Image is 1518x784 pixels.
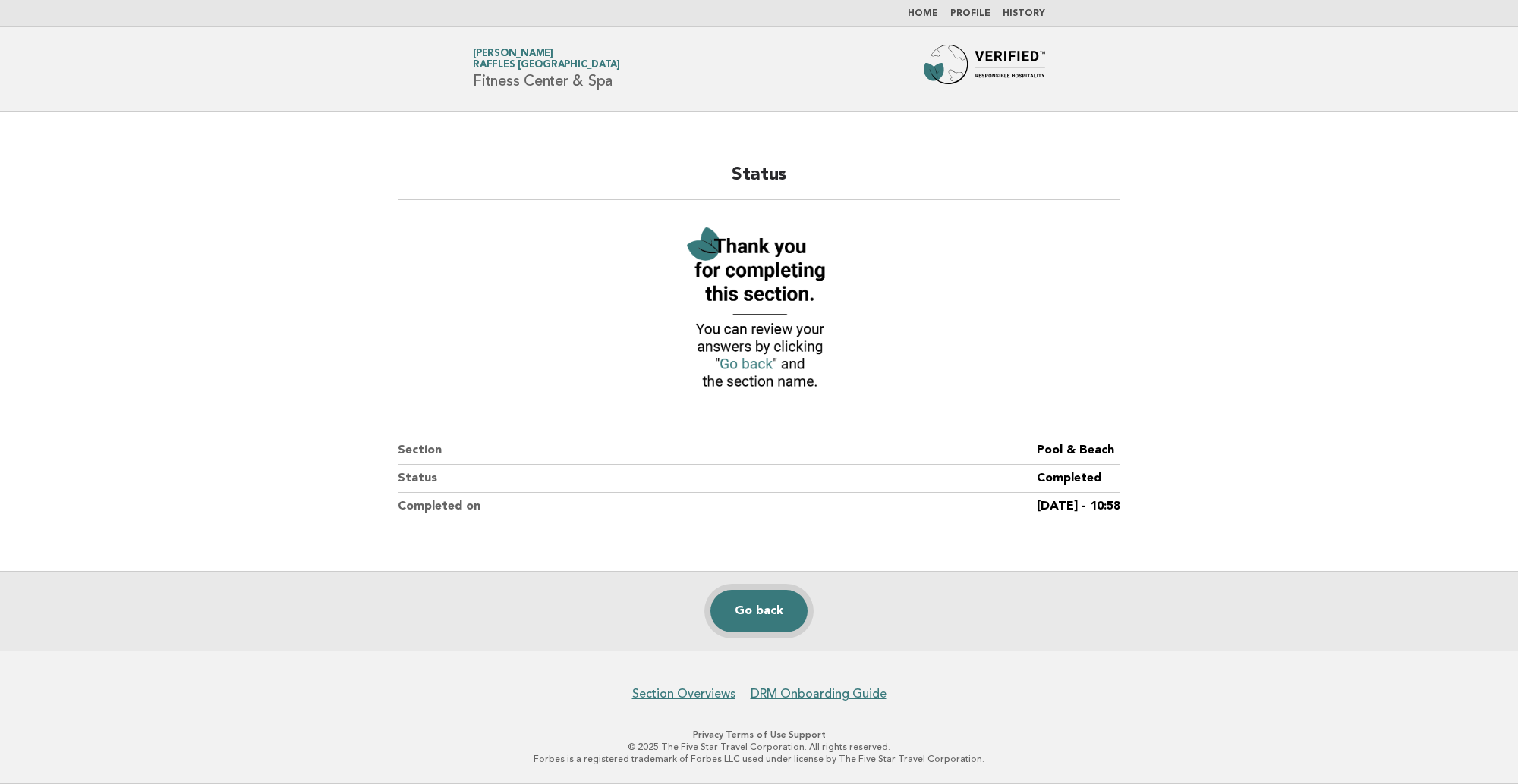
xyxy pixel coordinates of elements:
[398,437,1037,465] dt: Section
[294,741,1224,753] p: © 2025 The Five Star Travel Corporation. All rights reserved.
[1037,493,1120,520] dd: [DATE] - 10:58
[908,9,938,18] a: Home
[1037,465,1120,493] dd: Completed
[632,686,735,701] a: Section Overviews
[751,686,887,701] a: DRM Onboarding Guide
[398,163,1120,200] h2: Status
[294,753,1224,765] p: Forbes is a registered trademark of Forbes LLC used under license by The Five Star Travel Corpora...
[693,729,723,740] a: Privacy
[710,590,808,632] a: Go back
[726,729,786,740] a: Terms of Use
[924,45,1045,93] img: Forbes Travel Guide
[676,218,842,400] img: Verified
[473,49,620,70] a: [PERSON_NAME]Raffles [GEOGRAPHIC_DATA]
[1003,9,1045,18] a: History
[789,729,826,740] a: Support
[294,729,1224,741] p: · ·
[473,49,620,89] h1: Fitness Center & Spa
[473,61,620,71] span: Raffles [GEOGRAPHIC_DATA]
[398,465,1037,493] dt: Status
[398,493,1037,520] dt: Completed on
[950,9,990,18] a: Profile
[1037,437,1120,465] dd: Pool & Beach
